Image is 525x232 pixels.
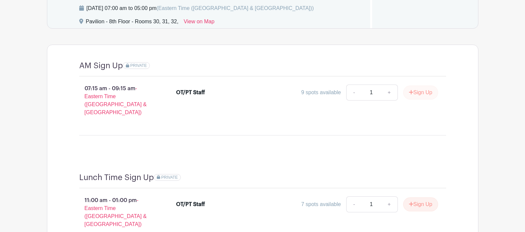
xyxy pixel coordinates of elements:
a: View on Map [184,18,214,28]
h4: AM Sign Up [79,61,123,71]
a: - [346,196,362,212]
p: 07:15 am - 09:15 am [69,82,166,119]
div: OT/PT Staff [176,89,205,97]
span: PRIVATE [130,63,147,68]
a: - [346,85,362,101]
span: - Eastern Time ([GEOGRAPHIC_DATA] & [GEOGRAPHIC_DATA]) [85,197,147,227]
a: + [381,85,397,101]
span: PRIVATE [161,175,178,180]
span: (Eastern Time ([GEOGRAPHIC_DATA] & [GEOGRAPHIC_DATA])) [156,5,314,11]
div: 7 spots available [301,200,341,208]
a: + [381,196,397,212]
div: OT/PT Staff [176,200,205,208]
div: 9 spots available [301,89,341,97]
p: 11:00 am - 01:00 pm [69,194,166,231]
span: - Eastern Time ([GEOGRAPHIC_DATA] & [GEOGRAPHIC_DATA]) [85,86,147,115]
h4: Lunch Time Sign Up [79,173,154,182]
button: Sign Up [403,86,438,100]
div: Pavilion - 8th Floor - Rooms 30, 31, 32, [86,18,178,28]
div: [DATE] 07:00 am to 05:00 pm [87,4,314,12]
button: Sign Up [403,197,438,211]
